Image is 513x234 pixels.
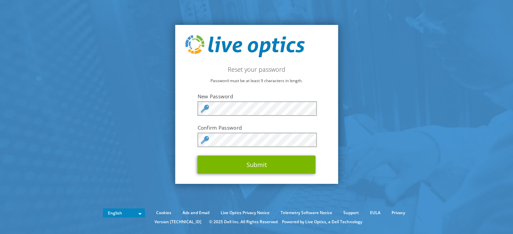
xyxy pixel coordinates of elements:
button: Submit [198,156,316,174]
a: Cookies [151,209,176,216]
a: Live Optics Privacy Notice [216,209,275,216]
li: Powered by Live Optics, a Dell Technology [282,218,362,226]
a: Ads and Email [177,209,215,216]
label: New Password [198,93,316,100]
img: live_optics_svg.svg [185,35,305,57]
p: Password must be at least 9 characters in length. [185,77,328,85]
h2: Reset your password [185,66,328,73]
a: Support [338,209,364,216]
a: Telemetry Software Notice [276,209,337,216]
label: Confirm Password [198,124,316,131]
a: EULA [365,209,386,216]
li: © 2025 Dell Inc. All Rights Reserved [206,218,281,226]
a: Privacy [387,209,410,216]
li: Version [TECHNICAL_ID] [151,218,205,226]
